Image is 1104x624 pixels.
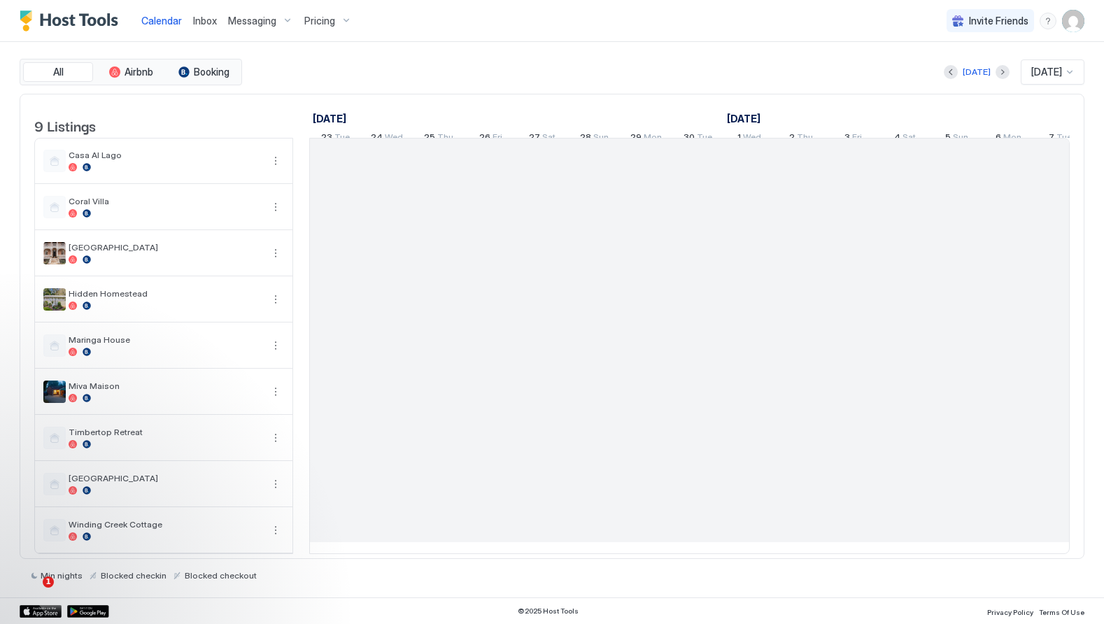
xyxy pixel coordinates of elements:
[518,607,579,616] span: © 2025 Host Tools
[10,488,290,586] iframe: Intercom notifications message
[69,427,262,437] span: Timbertop Retreat
[367,129,406,149] a: September 24, 2025
[680,129,716,149] a: September 30, 2025
[228,15,276,27] span: Messaging
[942,129,972,149] a: October 5, 2025
[304,15,335,27] span: Pricing
[67,605,109,618] a: Google Play Store
[20,59,242,85] div: tab-group
[529,132,540,146] span: 27
[944,65,958,79] button: Previous month
[267,383,284,400] button: More options
[267,430,284,446] div: menu
[789,132,795,146] span: 2
[644,132,662,146] span: Mon
[267,476,284,492] button: More options
[525,129,559,149] a: September 27, 2025
[267,153,284,169] button: More options
[267,383,284,400] div: menu
[542,132,555,146] span: Sat
[125,66,153,78] span: Airbnb
[371,132,383,146] span: 24
[194,66,229,78] span: Booking
[141,15,182,27] span: Calendar
[43,288,66,311] div: listing image
[580,132,591,146] span: 28
[476,129,506,149] a: September 26, 2025
[141,13,182,28] a: Calendar
[797,132,813,146] span: Thu
[493,132,502,146] span: Fri
[267,291,284,308] div: menu
[723,108,764,129] a: October 1, 2025
[424,132,435,146] span: 25
[20,605,62,618] a: App Store
[20,10,125,31] a: Host Tools Logo
[1039,608,1084,616] span: Terms Of Use
[96,62,166,82] button: Airbnb
[1045,129,1075,149] a: October 7, 2025
[992,129,1025,149] a: October 6, 2025
[953,132,968,146] span: Sun
[69,196,262,206] span: Coral Villa
[69,381,262,391] span: Miva Maison
[479,132,490,146] span: 26
[737,132,741,146] span: 1
[945,132,951,146] span: 5
[309,108,350,129] a: September 23, 2025
[903,132,916,146] span: Sat
[894,132,900,146] span: 4
[961,64,993,80] button: [DATE]
[437,132,453,146] span: Thu
[1003,132,1021,146] span: Mon
[743,132,761,146] span: Wed
[385,132,403,146] span: Wed
[844,132,850,146] span: 3
[321,132,332,146] span: 23
[267,245,284,262] button: More options
[630,132,642,146] span: 29
[267,199,284,215] button: More options
[267,430,284,446] button: More options
[267,337,284,354] div: menu
[852,132,862,146] span: Fri
[734,129,765,149] a: October 1, 2025
[318,129,353,149] a: September 23, 2025
[69,473,262,483] span: [GEOGRAPHIC_DATA]
[267,153,284,169] div: menu
[14,576,48,610] iframe: Intercom live chat
[267,291,284,308] button: More options
[1039,604,1084,618] a: Terms Of Use
[69,334,262,345] span: Maringa House
[963,66,991,78] div: [DATE]
[1031,66,1062,78] span: [DATE]
[996,132,1001,146] span: 6
[69,150,262,160] span: Casa Al Lago
[1062,10,1084,32] div: User profile
[420,129,457,149] a: September 25, 2025
[69,242,262,253] span: [GEOGRAPHIC_DATA]
[1040,13,1056,29] div: menu
[69,288,262,299] span: Hidden Homestead
[23,62,93,82] button: All
[43,576,54,588] span: 1
[334,132,350,146] span: Tue
[53,66,64,78] span: All
[193,13,217,28] a: Inbox
[267,476,284,492] div: menu
[841,129,865,149] a: October 3, 2025
[34,115,96,136] span: 9 Listings
[987,604,1033,618] a: Privacy Policy
[43,381,66,403] div: listing image
[576,129,612,149] a: September 28, 2025
[786,129,816,149] a: October 2, 2025
[267,245,284,262] div: menu
[891,129,919,149] a: October 4, 2025
[43,242,66,264] div: listing image
[996,65,1010,79] button: Next month
[193,15,217,27] span: Inbox
[267,199,284,215] div: menu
